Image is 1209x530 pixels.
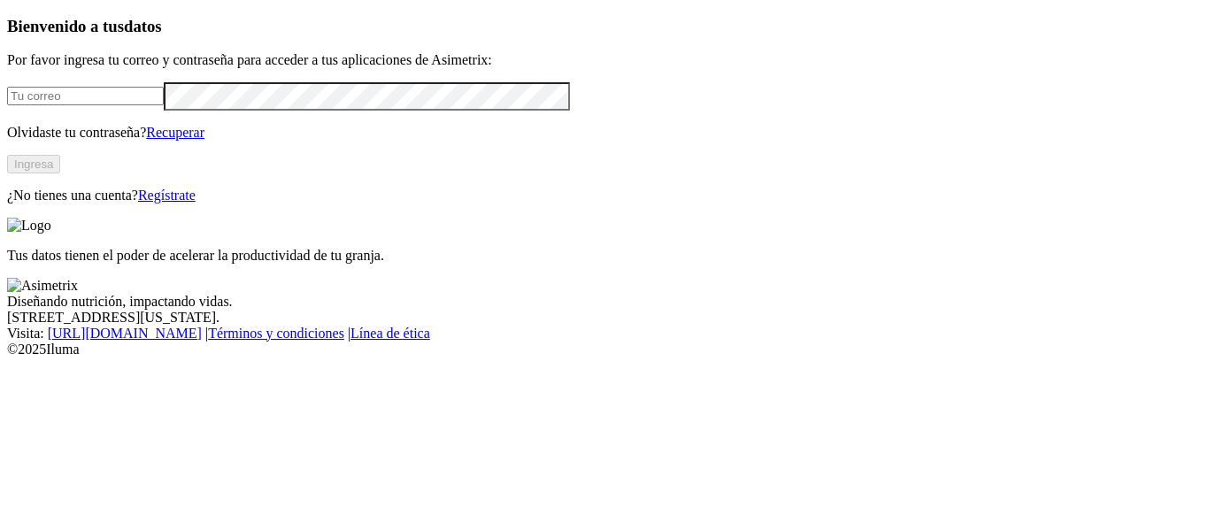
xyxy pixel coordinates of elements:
[48,326,202,341] a: [URL][DOMAIN_NAME]
[7,342,1202,357] div: © 2025 Iluma
[7,188,1202,204] p: ¿No tienes una cuenta?
[7,294,1202,310] div: Diseñando nutrición, impactando vidas.
[7,218,51,234] img: Logo
[7,155,60,173] button: Ingresa
[146,125,204,140] a: Recuperar
[7,52,1202,68] p: Por favor ingresa tu correo y contraseña para acceder a tus aplicaciones de Asimetrix:
[208,326,344,341] a: Términos y condiciones
[350,326,430,341] a: Línea de ética
[138,188,196,203] a: Regístrate
[7,248,1202,264] p: Tus datos tienen el poder de acelerar la productividad de tu granja.
[7,125,1202,141] p: Olvidaste tu contraseña?
[124,17,162,35] span: datos
[7,326,1202,342] div: Visita : | |
[7,310,1202,326] div: [STREET_ADDRESS][US_STATE].
[7,278,78,294] img: Asimetrix
[7,17,1202,36] h3: Bienvenido a tus
[7,87,164,105] input: Tu correo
